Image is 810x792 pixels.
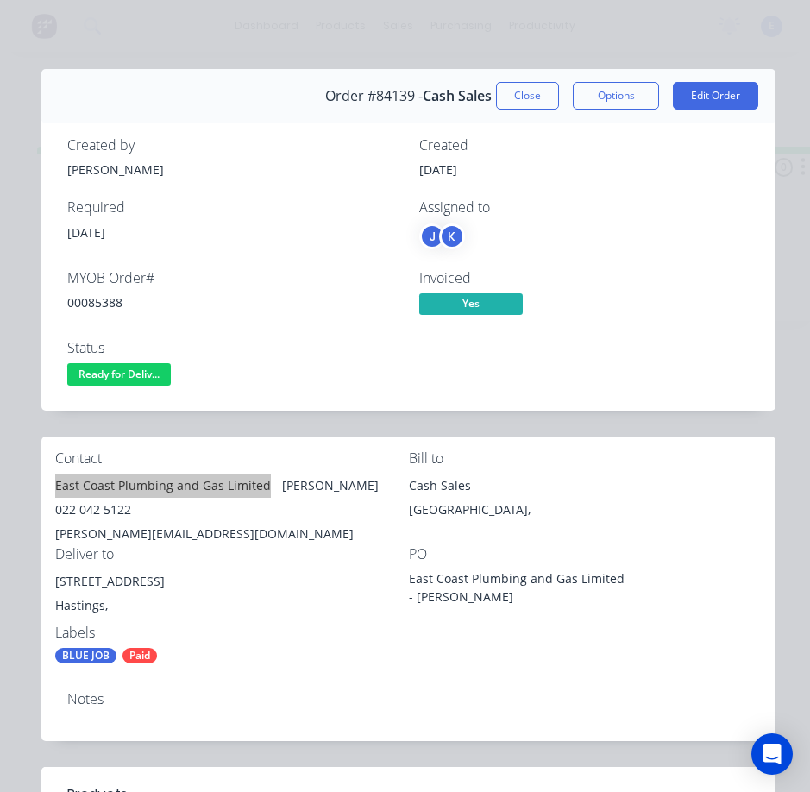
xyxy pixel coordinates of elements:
div: BLUE JOB [55,648,116,663]
div: East Coast Plumbing and Gas Limited - [PERSON_NAME] [55,474,409,498]
span: [DATE] [419,161,457,178]
div: [GEOGRAPHIC_DATA], [409,498,763,522]
span: Order #84139 - [325,88,423,104]
div: Paid [122,648,157,663]
span: Cash Sales [423,88,492,104]
div: Required [67,199,399,216]
div: Invoiced [419,270,750,286]
div: East Coast Plumbing and Gas Limited - [PERSON_NAME]022 042 5122[PERSON_NAME][EMAIL_ADDRESS][DOMAI... [55,474,409,546]
div: 022 042 5122 [55,498,409,522]
button: Edit Order [673,82,758,110]
div: Contact [55,450,409,467]
div: 00085388 [67,293,399,311]
div: East Coast Plumbing and Gas Limited - [PERSON_NAME] [409,569,625,606]
div: Hastings, [55,594,409,618]
div: [PERSON_NAME] [67,160,399,179]
div: Bill to [409,450,763,467]
button: JK [419,223,465,249]
div: Deliver to [55,546,409,563]
div: [STREET_ADDRESS] [55,569,409,594]
div: PO [409,546,763,563]
span: Yes [419,293,523,315]
div: [PERSON_NAME][EMAIL_ADDRESS][DOMAIN_NAME] [55,522,409,546]
div: Created by [67,137,399,154]
div: Assigned to [419,199,750,216]
div: MYOB Order # [67,270,399,286]
button: Close [496,82,559,110]
div: Cash Sales[GEOGRAPHIC_DATA], [409,474,763,529]
div: Status [67,340,399,356]
span: Ready for Deliv... [67,363,171,385]
button: Ready for Deliv... [67,363,171,389]
div: [STREET_ADDRESS]Hastings, [55,569,409,625]
div: Open Intercom Messenger [751,733,793,775]
div: Labels [55,625,409,641]
span: [DATE] [67,224,105,241]
div: Created [419,137,750,154]
div: Cash Sales [409,474,763,498]
div: K [439,223,465,249]
div: Notes [67,691,750,707]
button: Options [573,82,659,110]
div: J [419,223,445,249]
